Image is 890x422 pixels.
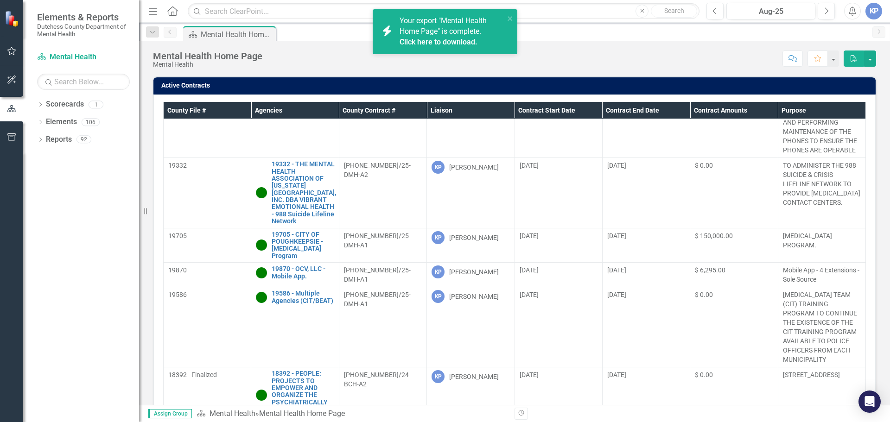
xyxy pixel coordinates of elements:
[449,163,499,172] div: [PERSON_NAME]
[520,291,539,298] span: [DATE]
[251,263,339,287] td: Double-Click to Edit Right Click for Context Menu
[730,6,812,17] div: Aug-25
[256,292,267,303] img: Active
[168,266,187,274] span: 19870
[695,162,713,169] span: $ 0.00
[256,267,267,278] img: Active
[607,371,626,378] span: [DATE]
[607,232,626,239] span: [DATE]
[89,101,103,108] div: 1
[690,228,778,263] td: Double-Click to Edit
[449,233,499,242] div: [PERSON_NAME]
[37,52,130,63] a: Mental Health
[783,371,840,378] span: [STREET_ADDRESS]
[188,3,699,19] input: Search ClearPoint...
[432,290,445,303] div: KP
[520,232,539,239] span: [DATE]
[664,7,684,14] span: Search
[607,266,626,274] span: [DATE]
[339,228,426,263] td: Double-Click to Edit
[5,11,21,27] img: ClearPoint Strategy
[449,372,499,381] div: [PERSON_NAME]
[164,263,251,287] td: Double-Click to Edit
[520,371,539,378] span: [DATE]
[507,13,514,24] button: close
[695,291,713,298] span: $ 0.00
[164,228,251,263] td: Double-Click to Edit
[161,82,871,89] h3: Active Contracts
[690,158,778,228] td: Double-Click to Edit
[602,263,690,287] td: Double-Click to Edit
[515,263,602,287] td: Double-Click to Edit
[690,287,778,367] td: Double-Click to Edit
[164,158,251,228] td: Double-Click to Edit
[37,12,130,23] span: Elements & Reports
[432,370,445,383] div: KP
[251,287,339,367] td: Double-Click to Edit Right Click for Context Menu
[168,291,187,298] span: 19586
[520,162,539,169] span: [DATE]
[46,117,77,127] a: Elements
[602,287,690,367] td: Double-Click to Edit
[344,266,411,283] span: [PHONE_NUMBER]/25-DMH-A1
[778,228,865,263] td: Double-Click to Edit
[339,287,426,367] td: Double-Click to Edit
[251,228,339,263] td: Double-Click to Edit Right Click for Context Menu
[651,5,697,18] button: Search
[148,409,192,418] span: Assign Group
[344,291,411,308] span: [PHONE_NUMBER]/25-DMH-A1
[37,74,130,90] input: Search Below...
[400,38,477,46] a: Click here to download.
[432,231,445,244] div: KP
[400,16,502,48] span: Your export "Mental Health Home Page" is complete.
[427,228,515,263] td: Double-Click to Edit
[778,158,865,228] td: Double-Click to Edit
[515,228,602,263] td: Double-Click to Edit
[726,3,815,19] button: Aug-25
[46,99,84,110] a: Scorecards
[778,263,865,287] td: Double-Click to Edit
[168,162,187,169] span: 19332
[690,263,778,287] td: Double-Click to Edit
[515,287,602,367] td: Double-Click to Edit
[164,287,251,367] td: Double-Click to Edit
[432,161,445,174] div: KP
[858,391,881,413] div: Open Intercom Messenger
[168,371,217,378] span: 18392 - Finalized
[449,267,499,277] div: [PERSON_NAME]
[427,158,515,228] td: Double-Click to Edit
[778,287,865,367] td: Double-Click to Edit
[695,266,725,274] span: $ 6,295.00
[339,263,426,287] td: Double-Click to Edit
[695,232,733,239] span: $ 150,000.00
[427,263,515,287] td: Double-Click to Edit
[82,118,100,126] div: 106
[272,370,334,420] a: 18392 - PEOPLE: PROJECTS TO EMPOWER AND ORGANIZE THE PSYCHIATRICALLY LABELED, INC.- Lease
[256,239,267,251] img: Active
[783,161,861,207] p: TO ADMINISTER THE 988 SUICIDE & CRISIS LIFELINE NETWORK TO PROVIDE [MEDICAL_DATA] CONTACT CENTERS.
[272,231,334,260] a: 19705 - CITY OF POUGHKEEPSIE - [MEDICAL_DATA] Program
[344,162,411,178] span: [PHONE_NUMBER]/25-DMH-A2
[607,291,626,298] span: [DATE]
[520,266,539,274] span: [DATE]
[607,162,626,169] span: [DATE]
[153,51,262,61] div: Mental Health Home Page
[783,231,861,250] p: [MEDICAL_DATA] PROGRAM.
[695,371,713,378] span: $ 0.00
[210,409,255,418] a: Mental Health
[783,290,861,364] p: [MEDICAL_DATA] TEAM (CIT) TRAINING PROGRAM TO CONTINUE THE EXISTENCE OF THE CIT TRAINING PROGRAM ...
[432,265,445,278] div: KP
[201,29,273,40] div: Mental Health Home Page
[197,409,508,419] div: »
[272,161,336,225] a: 19332 - THE MENTAL HEALTH ASSOCIATION OF [US_STATE][GEOGRAPHIC_DATA], INC. DBA VIBRANT EMOTIONAL ...
[37,23,130,38] small: Dutchess County Department of Mental Health
[783,265,861,284] p: Mobile App - 4 Extensions - Sole Source
[865,3,882,19] button: KP
[344,371,411,388] span: [PHONE_NUMBER]/24-BCH-A2
[272,265,334,280] a: 19870 - OCV, LLC - Mobile App.
[344,232,411,249] span: [PHONE_NUMBER]/25-DMH-A1
[251,158,339,228] td: Double-Click to Edit Right Click for Context Menu
[602,158,690,228] td: Double-Click to Edit
[256,390,267,401] img: Active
